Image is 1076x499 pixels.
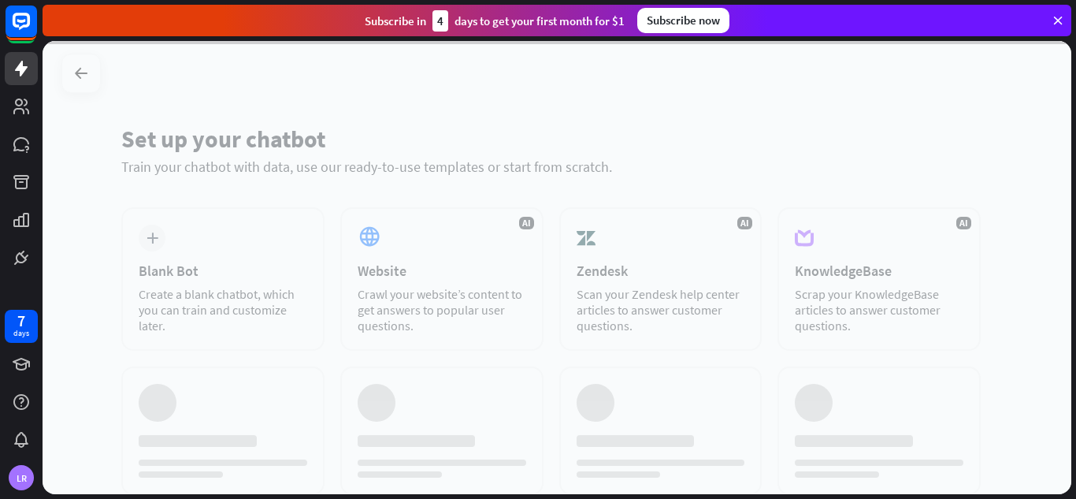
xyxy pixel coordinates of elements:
[432,10,448,32] div: 4
[17,314,25,328] div: 7
[13,328,29,339] div: days
[5,310,38,343] a: 7 days
[365,10,625,32] div: Subscribe in days to get your first month for $1
[637,8,729,33] div: Subscribe now
[9,465,34,490] div: LR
